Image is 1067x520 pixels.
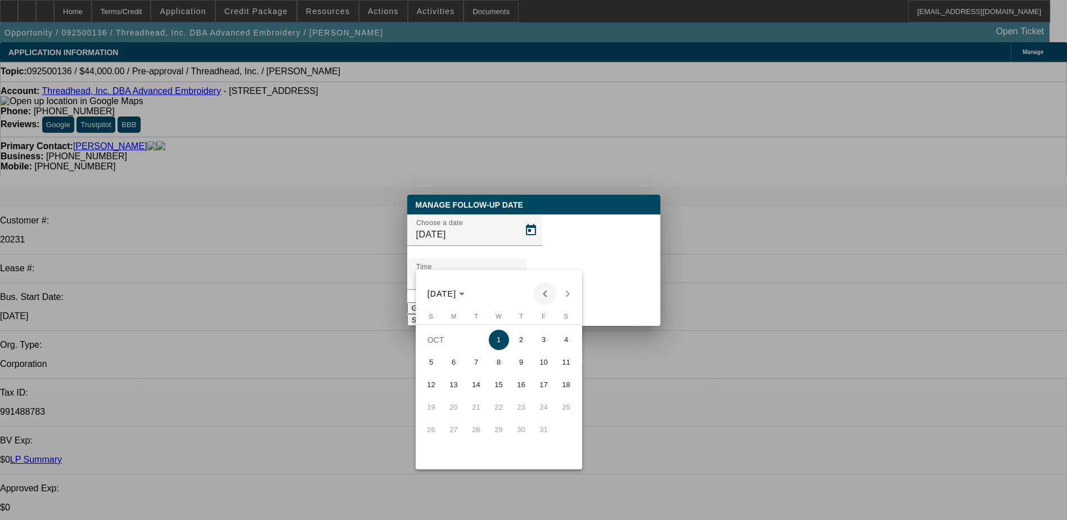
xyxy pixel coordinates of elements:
td: OCT [420,329,488,351]
button: October 9, 2025 [510,351,533,374]
span: 15 [489,375,509,395]
span: 18 [556,375,577,395]
button: October 21, 2025 [465,396,488,419]
span: 19 [421,397,442,418]
span: 2 [511,330,532,350]
span: 6 [444,352,464,373]
span: 9 [511,352,532,373]
span: F [542,313,546,320]
button: October 10, 2025 [533,351,555,374]
span: S [429,313,433,320]
span: [DATE] [427,289,457,298]
span: 31 [534,420,554,440]
span: 24 [534,397,554,418]
button: October 13, 2025 [443,374,465,396]
button: October 4, 2025 [555,329,578,351]
span: 3 [534,330,554,350]
span: 25 [556,397,577,418]
span: 23 [511,397,532,418]
button: October 1, 2025 [488,329,510,351]
button: October 22, 2025 [488,396,510,419]
button: October 12, 2025 [420,374,443,396]
span: 10 [534,352,554,373]
span: T [474,313,478,320]
span: 5 [421,352,442,373]
button: October 27, 2025 [443,419,465,441]
span: 28 [466,420,487,440]
span: 7 [466,352,487,373]
button: October 30, 2025 [510,419,533,441]
button: October 15, 2025 [488,374,510,396]
button: October 20, 2025 [443,396,465,419]
span: M [451,313,456,320]
button: October 17, 2025 [533,374,555,396]
span: 29 [489,420,509,440]
span: 22 [489,397,509,418]
span: 12 [421,375,442,395]
span: 20 [444,397,464,418]
button: October 16, 2025 [510,374,533,396]
button: October 31, 2025 [533,419,555,441]
button: October 19, 2025 [420,396,443,419]
button: October 8, 2025 [488,351,510,374]
button: Previous month [534,283,556,305]
button: October 11, 2025 [555,351,578,374]
button: October 26, 2025 [420,419,443,441]
span: 14 [466,375,487,395]
button: October 7, 2025 [465,351,488,374]
span: 21 [466,397,487,418]
span: 8 [489,352,509,373]
button: October 25, 2025 [555,396,578,419]
span: T [519,313,523,320]
button: October 18, 2025 [555,374,578,396]
span: W [496,313,501,320]
span: 16 [511,375,532,395]
span: 17 [534,375,554,395]
button: October 6, 2025 [443,351,465,374]
button: October 5, 2025 [420,351,443,374]
button: October 2, 2025 [510,329,533,351]
span: 13 [444,375,464,395]
button: Choose month and year [423,284,470,304]
span: 27 [444,420,464,440]
span: 1 [489,330,509,350]
button: October 14, 2025 [465,374,488,396]
span: S [564,313,568,320]
span: 4 [556,330,577,350]
button: October 29, 2025 [488,419,510,441]
span: 26 [421,420,442,440]
button: October 28, 2025 [465,419,488,441]
span: 30 [511,420,532,440]
span: 11 [556,352,577,373]
button: October 24, 2025 [533,396,555,419]
button: October 23, 2025 [510,396,533,419]
button: October 3, 2025 [533,329,555,351]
